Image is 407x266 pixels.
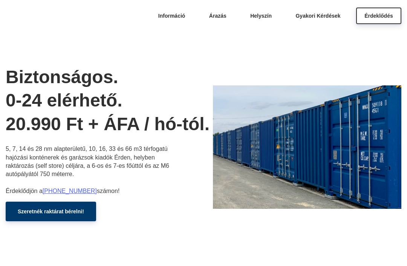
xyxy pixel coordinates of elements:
a: Árazás [201,8,235,24]
span: Információ [158,13,185,19]
span: Árazás [209,13,226,19]
h1: Biztonságos. 0-24 elérhető. 20.990 Ft + ÁFA / hó-tól. [6,65,213,136]
a: Szeretnék raktárat bérelni! [6,202,96,221]
a: Helyszín [242,8,280,24]
span: Érdeklődés [364,13,393,19]
a: Gyakori Kérdések [287,8,349,24]
img: bozsisor.webp [213,85,401,209]
a: Érdeklődés [356,8,401,24]
a: Információ [150,8,194,24]
a: [PHONE_NUMBER] [43,188,97,194]
span: Gyakori Kérdések [295,13,340,19]
p: 5, 7, 14 és 28 nm alapterületű, 10, 16, 33 és 66 m3 térfogatú hajózási konténerek és garázsok kia... [6,145,171,195]
span: Helyszín [250,13,272,19]
span: Szeretnék raktárat bérelni! [18,208,84,214]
